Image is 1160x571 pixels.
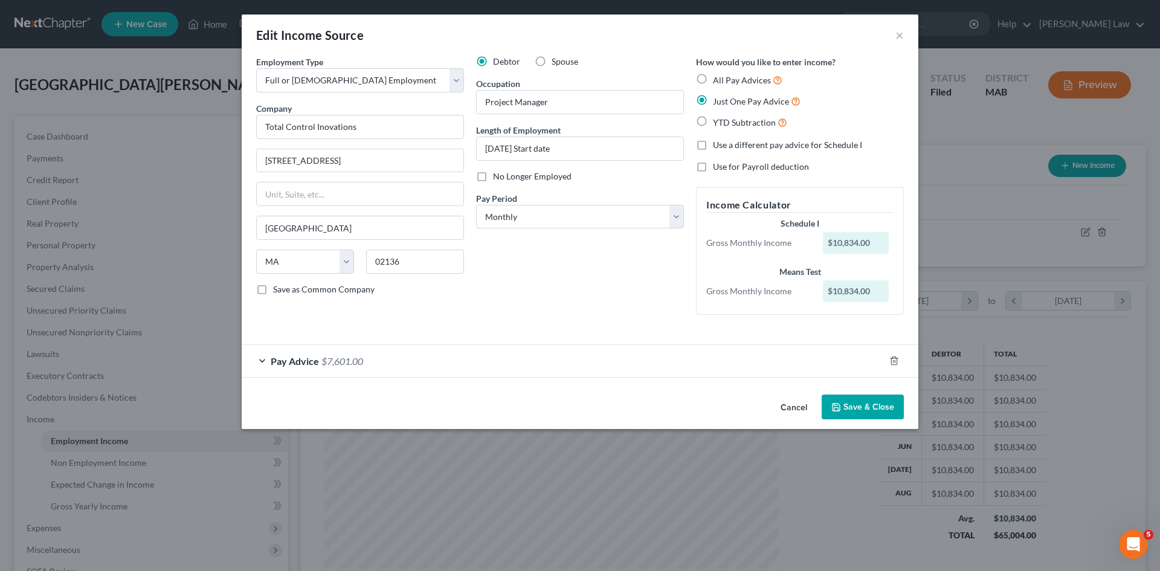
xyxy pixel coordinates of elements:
button: × [895,28,904,42]
span: Spouse [552,56,578,66]
input: Enter address... [257,149,463,172]
span: 5 [1144,530,1153,540]
input: Enter zip... [366,250,464,274]
span: No Longer Employed [493,171,572,181]
div: $10,834.00 [823,232,889,254]
label: Occupation [476,77,520,90]
span: Employment Type [256,57,323,67]
input: Unit, Suite, etc... [257,182,463,205]
span: Just One Pay Advice [713,96,789,106]
div: Schedule I [706,218,894,230]
label: How would you like to enter income? [696,56,836,68]
span: Use for Payroll deduction [713,161,809,172]
label: Length of Employment [476,124,561,137]
h5: Income Calculator [706,198,894,213]
input: Search company by name... [256,115,464,139]
input: -- [477,91,683,114]
span: Use a different pay advice for Schedule I [713,140,862,150]
input: Enter city... [257,216,463,239]
input: ex: 2 years [477,137,683,160]
div: Gross Monthly Income [700,285,817,297]
span: Pay Advice [271,355,319,367]
span: All Pay Advices [713,75,771,85]
iframe: Intercom live chat [1119,530,1148,559]
div: Means Test [706,266,894,278]
span: Company [256,103,292,114]
button: Save & Close [822,395,904,420]
span: Save as Common Company [273,284,375,294]
div: $10,834.00 [823,280,889,302]
span: Pay Period [476,193,517,204]
span: YTD Subtraction [713,117,776,127]
span: $7,601.00 [321,355,363,367]
div: Edit Income Source [256,27,364,44]
span: Debtor [493,56,520,66]
div: Gross Monthly Income [700,237,817,249]
button: Cancel [771,396,817,420]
